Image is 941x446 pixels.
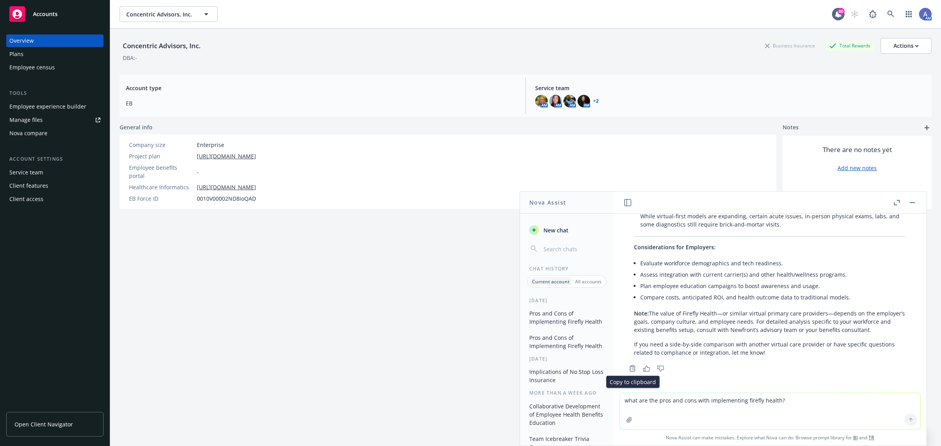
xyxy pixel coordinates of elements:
input: Search chats [542,243,604,254]
div: [DATE] [520,355,614,362]
div: Actions [894,38,919,53]
p: Current account [532,278,570,285]
div: Service team [9,166,43,179]
span: Service team [535,84,925,92]
div: Overview [9,34,34,47]
a: TR [868,434,874,441]
span: 0010V00002ND8ioQAD [197,194,256,203]
div: Plans [9,48,24,60]
div: Client access [9,193,44,205]
a: add [922,123,932,132]
button: Concentric Advisors, Inc. [120,6,218,22]
div: Manage files [9,114,43,126]
a: Accounts [6,3,104,25]
div: Concentric Advisors, Inc. [120,41,204,51]
div: Employee benefits portal [129,163,194,180]
a: +2 [593,99,599,103]
p: The value of Firefly Health—or similar virtual primary care providers—depends on the employer’s g... [634,309,906,334]
a: Add new notes [837,164,877,172]
span: EB [126,99,516,107]
a: Overview [6,34,104,47]
p: Copy to clipboard [610,378,656,386]
button: Collaborative Development of Employee Health Benefits Education [526,400,607,429]
span: - [197,168,199,176]
svg: Copy to clipboard [629,365,636,372]
li: Compare costs, anticipated ROI, and health outcome data to traditional models. [640,292,906,303]
span: Enterprise [197,141,224,149]
a: Plans [6,48,104,60]
button: Actions [881,38,932,54]
a: BI [853,434,858,441]
a: Client access [6,193,104,205]
div: More than a week ago [520,390,614,396]
div: EB Force ID [129,194,194,203]
img: photo [535,95,548,107]
p: While virtual-first models are expanding, certain acute issues, in-person physical exams, labs, a... [640,204,906,228]
div: Account settings [6,155,104,163]
div: Chat History [520,265,614,272]
div: Employee census [9,61,55,74]
div: Company size [129,141,194,149]
a: Nova compare [6,127,104,140]
span: Account type [126,84,516,92]
li: Assess integration with current carrier(s) and other health/wellness programs. [640,269,906,280]
a: Switch app [901,6,917,22]
span: Nova Assist can make mistakes. Explore what Nova can do: Browse prompt library for and [617,430,923,446]
img: photo [549,95,562,107]
a: Manage files [6,114,104,126]
span: New chat [542,226,569,234]
div: Healthcare Informatics [129,183,194,191]
div: Client features [9,179,48,192]
a: Employee experience builder [6,100,104,113]
div: Project plan [129,152,194,160]
img: photo [563,95,576,107]
li: Plan employee education campaigns to boost awareness and usage. [640,280,906,292]
a: Employee census [6,61,104,74]
button: Pros and Cons of Implementing Firefly Health [526,307,607,328]
li: Evaluate workforce demographics and tech readiness. [640,257,906,269]
a: [URL][DOMAIN_NAME] [197,152,256,160]
p: If you need a side-by-side comparison with another virtual care provider or have specific questio... [634,340,906,357]
span: Concentric Advisors, Inc. [126,10,194,18]
span: Open Client Navigator [15,420,73,428]
p: All accounts [575,278,601,285]
span: There are no notes yet [823,145,892,154]
span: General info [120,123,153,131]
span: Note: [634,310,649,317]
img: photo [919,8,932,20]
a: [URL][DOMAIN_NAME] [197,183,256,191]
button: Pros and Cons of Implementing Firefly Health [526,331,607,352]
div: Nova compare [9,127,47,140]
a: Report a Bug [865,6,881,22]
div: Business Insurance [761,41,819,51]
div: Tools [6,89,104,97]
a: Service team [6,166,104,179]
button: New chat [526,223,607,237]
a: Start snowing [847,6,863,22]
span: Notes [783,123,799,132]
span: Accounts [33,11,58,17]
div: Total Rewards [825,41,874,51]
div: Employee experience builder [9,100,86,113]
div: DBA: - [123,54,137,62]
button: Implications of No Stop Loss Insurance [526,365,607,386]
div: [DATE] [520,297,614,304]
a: Search [883,6,899,22]
img: photo [578,95,590,107]
span: Considerations for Employers: [634,243,716,251]
h1: Nova Assist [529,198,566,207]
a: Client features [6,179,104,192]
button: Thumbs down [654,363,667,374]
div: 80 [837,8,845,15]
